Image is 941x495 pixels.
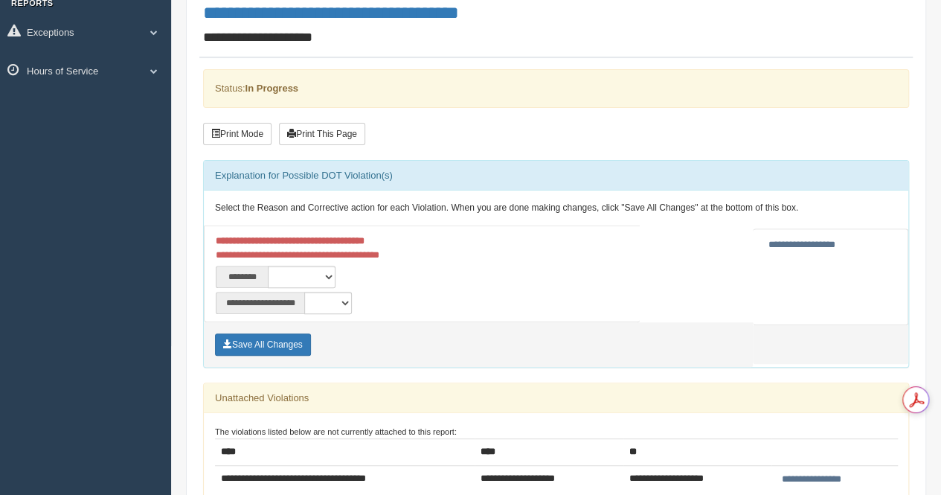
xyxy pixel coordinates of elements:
button: Print Mode [203,123,272,145]
div: Explanation for Possible DOT Violation(s) [204,161,908,191]
button: Save [215,333,311,356]
div: Unattached Violations [204,383,908,413]
strong: In Progress [245,83,298,94]
button: Print This Page [279,123,365,145]
div: Select the Reason and Corrective action for each Violation. When you are done making changes, cli... [204,191,908,226]
small: The violations listed below are not currently attached to this report: [215,427,457,436]
div: Status: [203,69,909,107]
